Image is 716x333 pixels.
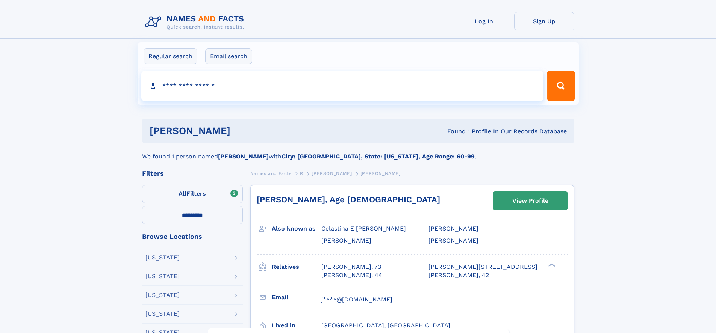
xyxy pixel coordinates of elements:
[142,233,243,240] div: Browse Locations
[321,271,382,279] a: [PERSON_NAME], 44
[312,169,352,178] a: [PERSON_NAME]
[272,222,321,235] h3: Also known as
[546,262,556,267] div: ❯
[272,291,321,304] h3: Email
[272,261,321,273] h3: Relatives
[218,153,269,160] b: [PERSON_NAME]
[145,292,180,298] div: [US_STATE]
[321,225,406,232] span: Celastina E [PERSON_NAME]
[250,169,292,178] a: Names and Facts
[145,311,180,317] div: [US_STATE]
[144,48,197,64] label: Regular search
[547,71,575,101] button: Search Button
[512,192,548,209] div: View Profile
[141,71,544,101] input: search input
[142,143,574,161] div: We found 1 person named with .
[312,171,352,176] span: [PERSON_NAME]
[428,263,537,271] a: [PERSON_NAME][STREET_ADDRESS]
[493,192,568,210] a: View Profile
[321,322,450,329] span: [GEOGRAPHIC_DATA], [GEOGRAPHIC_DATA]
[142,12,250,32] img: Logo Names and Facts
[321,263,381,271] a: [PERSON_NAME], 73
[514,12,574,30] a: Sign Up
[257,195,440,204] a: [PERSON_NAME], Age [DEMOGRAPHIC_DATA]
[428,271,489,279] a: [PERSON_NAME], 42
[145,273,180,279] div: [US_STATE]
[145,255,180,261] div: [US_STATE]
[454,12,514,30] a: Log In
[282,153,475,160] b: City: [GEOGRAPHIC_DATA], State: [US_STATE], Age Range: 60-99
[428,237,478,244] span: [PERSON_NAME]
[321,237,371,244] span: [PERSON_NAME]
[360,171,401,176] span: [PERSON_NAME]
[142,185,243,203] label: Filters
[150,126,339,136] h1: [PERSON_NAME]
[339,127,567,136] div: Found 1 Profile In Our Records Database
[300,169,303,178] a: R
[272,319,321,332] h3: Lived in
[428,225,478,232] span: [PERSON_NAME]
[142,170,243,177] div: Filters
[179,190,186,197] span: All
[205,48,252,64] label: Email search
[300,171,303,176] span: R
